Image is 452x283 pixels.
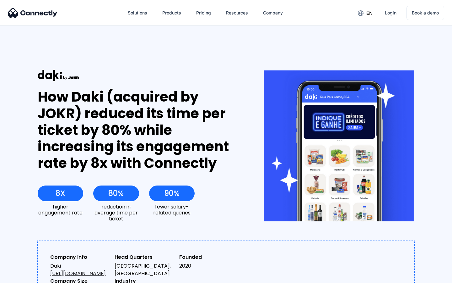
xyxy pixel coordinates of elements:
div: Founded [179,253,239,261]
div: en [366,9,373,18]
div: fewer salary-related queries [149,204,195,216]
div: 8X [56,189,65,198]
div: Company [263,8,283,17]
div: Solutions [128,8,147,17]
aside: Language selected: English [6,272,38,281]
div: reduction in average time per ticket [93,204,139,222]
div: Head Quarters [115,253,174,261]
div: Daki [50,262,110,277]
div: Login [385,8,396,17]
div: higher engagement rate [38,204,83,216]
a: [URL][DOMAIN_NAME] [50,270,106,277]
div: Company Info [50,253,110,261]
div: 80% [108,189,124,198]
div: Pricing [196,8,211,17]
ul: Language list [13,272,38,281]
div: How Daki (acquired by JOKR) reduced its time per ticket by 80% while increasing its engagement ra... [38,89,241,172]
div: 2020 [179,262,239,270]
a: Login [380,5,401,20]
div: Resources [226,8,248,17]
div: 90% [164,189,180,198]
a: Pricing [191,5,216,20]
img: Connectly Logo [8,8,57,18]
div: [GEOGRAPHIC_DATA], [GEOGRAPHIC_DATA] [115,262,174,277]
a: Book a demo [406,6,444,20]
div: Products [162,8,181,17]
